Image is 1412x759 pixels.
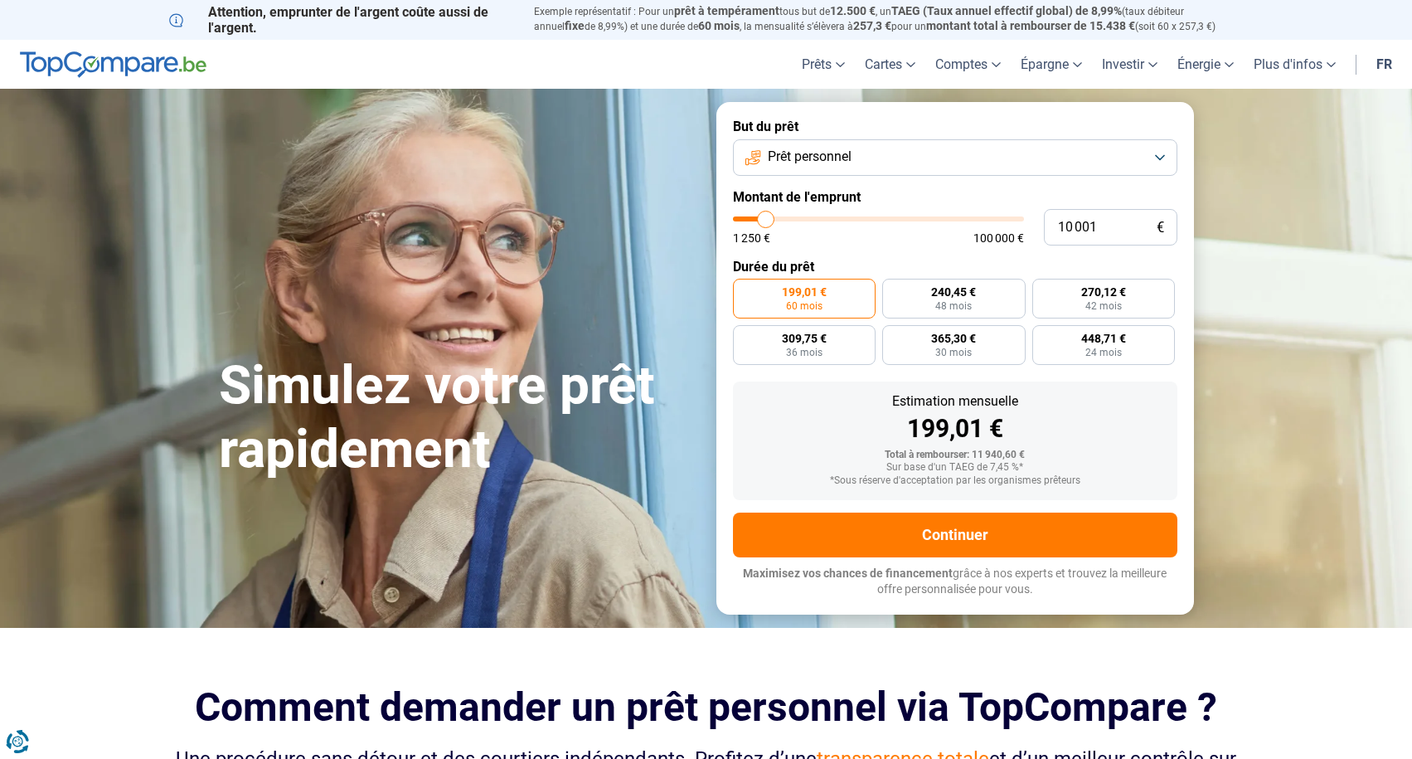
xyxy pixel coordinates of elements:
a: Plus d'infos [1244,40,1346,89]
label: Montant de l'emprunt [733,189,1177,205]
span: 270,12 € [1081,286,1126,298]
a: Investir [1092,40,1167,89]
span: 48 mois [935,301,972,311]
p: grâce à nos experts et trouvez la meilleure offre personnalisée pour vous. [733,566,1177,598]
span: 60 mois [698,19,740,32]
span: 30 mois [935,348,972,358]
p: Exemple représentatif : Pour un tous but de , un (taux débiteur annuel de 8,99%) et une durée de ... [534,4,1244,34]
a: Énergie [1167,40,1244,89]
a: Prêts [792,40,855,89]
span: 365,30 € [931,333,976,344]
div: *Sous réserve d'acceptation par les organismes prêteurs [746,475,1164,487]
span: prêt à tempérament [674,4,779,17]
h1: Simulez votre prêt rapidement [219,354,696,482]
button: Continuer [733,513,1177,557]
span: 257,3 € [853,19,891,32]
h2: Comment demander un prêt personnel via TopCompare ? [169,684,1244,730]
span: TAEG (Taux annuel effectif global) de 8,99% [891,4,1122,17]
span: € [1157,221,1164,235]
a: Épargne [1011,40,1092,89]
label: Durée du prêt [733,259,1177,275]
p: Attention, emprunter de l'argent coûte aussi de l'argent. [169,4,514,36]
span: 36 mois [786,348,822,358]
span: 42 mois [1085,301,1122,311]
a: Comptes [925,40,1011,89]
span: fixe [565,19,585,32]
label: But du prêt [733,119,1177,134]
span: Prêt personnel [768,148,852,166]
span: 12.500 € [830,4,876,17]
span: Maximisez vos chances de financement [743,567,953,580]
span: montant total à rembourser de 15.438 € [926,19,1135,32]
div: Total à rembourser: 11 940,60 € [746,450,1164,461]
span: 448,71 € [1081,333,1126,344]
span: 60 mois [786,301,822,311]
span: 100 000 € [973,232,1024,244]
img: TopCompare [20,51,206,78]
span: 24 mois [1085,348,1122,358]
button: Prêt personnel [733,139,1177,176]
span: 240,45 € [931,286,976,298]
span: 309,75 € [782,333,827,344]
span: 1 250 € [733,232,770,244]
span: 199,01 € [782,286,827,298]
div: Estimation mensuelle [746,395,1164,408]
a: Cartes [855,40,925,89]
div: Sur base d'un TAEG de 7,45 %* [746,462,1164,474]
a: fr [1366,40,1402,89]
div: 199,01 € [746,416,1164,441]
